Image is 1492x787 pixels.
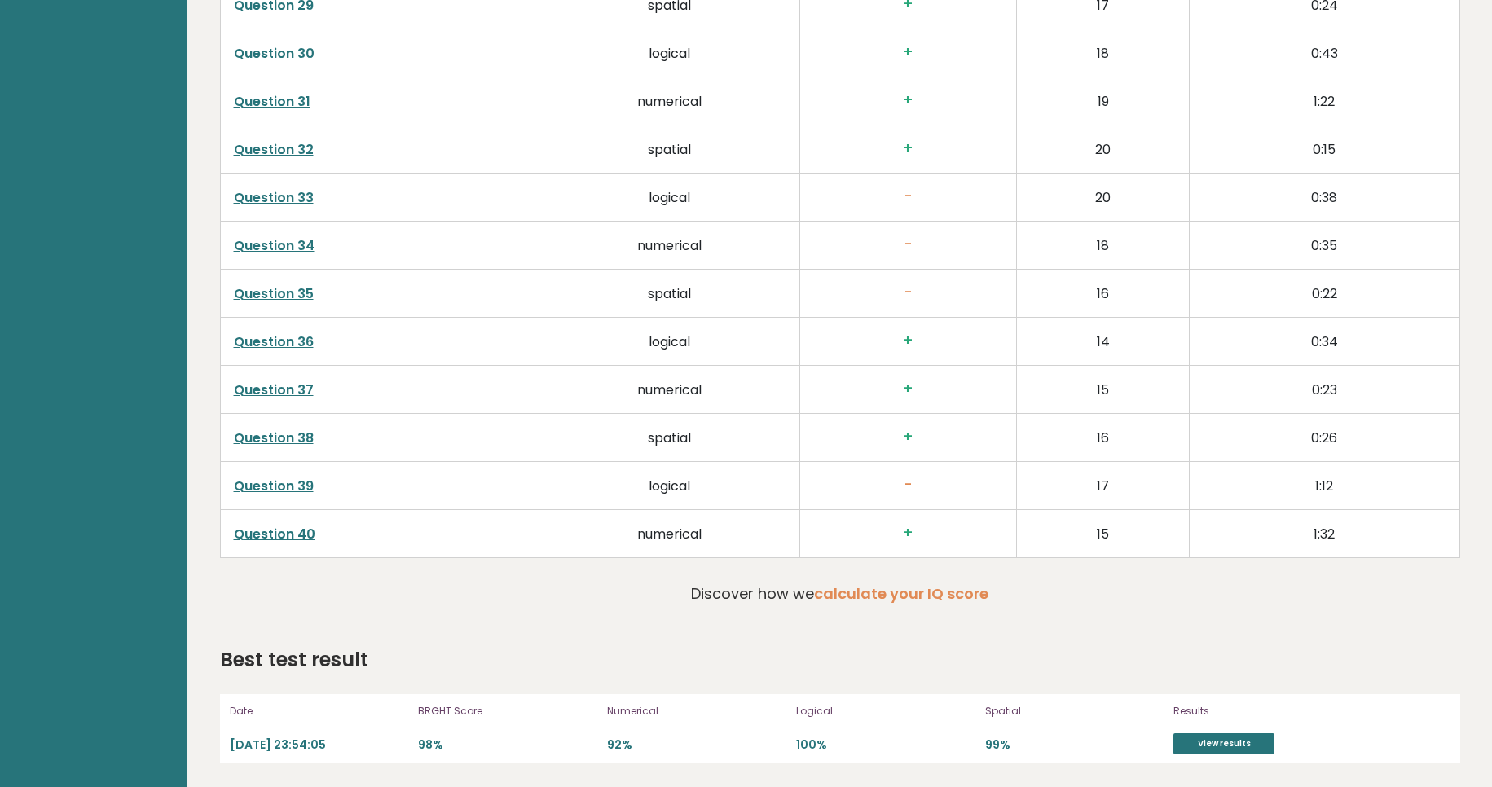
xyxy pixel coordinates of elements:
[1189,414,1459,462] td: 0:26
[1189,462,1459,510] td: 1:12
[234,429,314,447] a: Question 38
[539,77,800,125] td: numerical
[234,477,314,495] a: Question 39
[607,704,786,719] p: Numerical
[234,188,314,207] a: Question 33
[1017,414,1190,462] td: 16
[1173,733,1274,754] a: View results
[418,737,597,753] p: 98%
[1017,222,1190,270] td: 18
[234,525,315,543] a: Question 40
[813,477,1003,494] h3: -
[813,380,1003,398] h3: +
[1017,125,1190,174] td: 20
[234,380,314,399] a: Question 37
[1189,77,1459,125] td: 1:22
[539,462,800,510] td: logical
[234,44,315,63] a: Question 30
[1189,125,1459,174] td: 0:15
[234,92,310,111] a: Question 31
[539,510,800,558] td: numerical
[1017,174,1190,222] td: 20
[539,125,800,174] td: spatial
[1017,270,1190,318] td: 16
[220,645,368,675] h2: Best test result
[1189,270,1459,318] td: 0:22
[1189,318,1459,366] td: 0:34
[1017,318,1190,366] td: 14
[539,29,800,77] td: logical
[539,414,800,462] td: spatial
[814,583,988,604] a: calculate your IQ score
[985,737,1164,753] p: 99%
[230,704,409,719] p: Date
[1189,222,1459,270] td: 0:35
[234,332,314,351] a: Question 36
[607,737,786,753] p: 92%
[813,284,1003,301] h3: -
[1173,704,1345,719] p: Results
[813,44,1003,61] h3: +
[691,583,988,605] p: Discover how we
[813,525,1003,542] h3: +
[234,236,315,255] a: Question 34
[539,270,800,318] td: spatial
[539,318,800,366] td: logical
[1017,510,1190,558] td: 15
[1017,77,1190,125] td: 19
[539,174,800,222] td: logical
[418,704,597,719] p: BRGHT Score
[230,737,409,753] p: [DATE] 23:54:05
[539,366,800,414] td: numerical
[813,140,1003,157] h3: +
[539,222,800,270] td: numerical
[796,704,975,719] p: Logical
[1189,29,1459,77] td: 0:43
[1017,366,1190,414] td: 15
[813,188,1003,205] h3: -
[1189,510,1459,558] td: 1:32
[1189,174,1459,222] td: 0:38
[985,704,1164,719] p: Spatial
[1017,462,1190,510] td: 17
[813,92,1003,109] h3: +
[813,429,1003,446] h3: +
[796,737,975,753] p: 100%
[1189,366,1459,414] td: 0:23
[813,332,1003,350] h3: +
[1017,29,1190,77] td: 18
[813,236,1003,253] h3: -
[234,140,314,159] a: Question 32
[234,284,314,303] a: Question 35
